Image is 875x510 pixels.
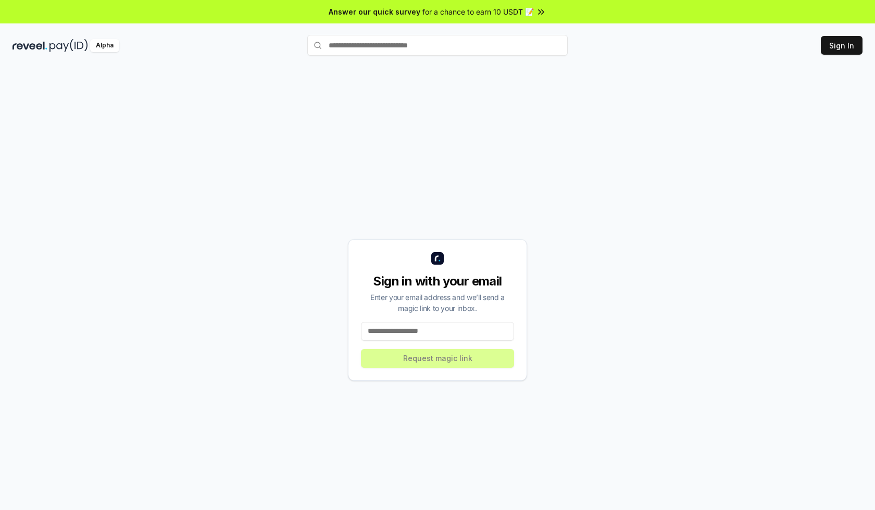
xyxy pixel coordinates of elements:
[422,6,534,17] span: for a chance to earn 10 USDT 📝
[361,292,514,314] div: Enter your email address and we’ll send a magic link to your inbox.
[431,252,444,265] img: logo_small
[329,6,420,17] span: Answer our quick survey
[821,36,863,55] button: Sign In
[12,39,47,52] img: reveel_dark
[361,273,514,290] div: Sign in with your email
[90,39,119,52] div: Alpha
[49,39,88,52] img: pay_id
